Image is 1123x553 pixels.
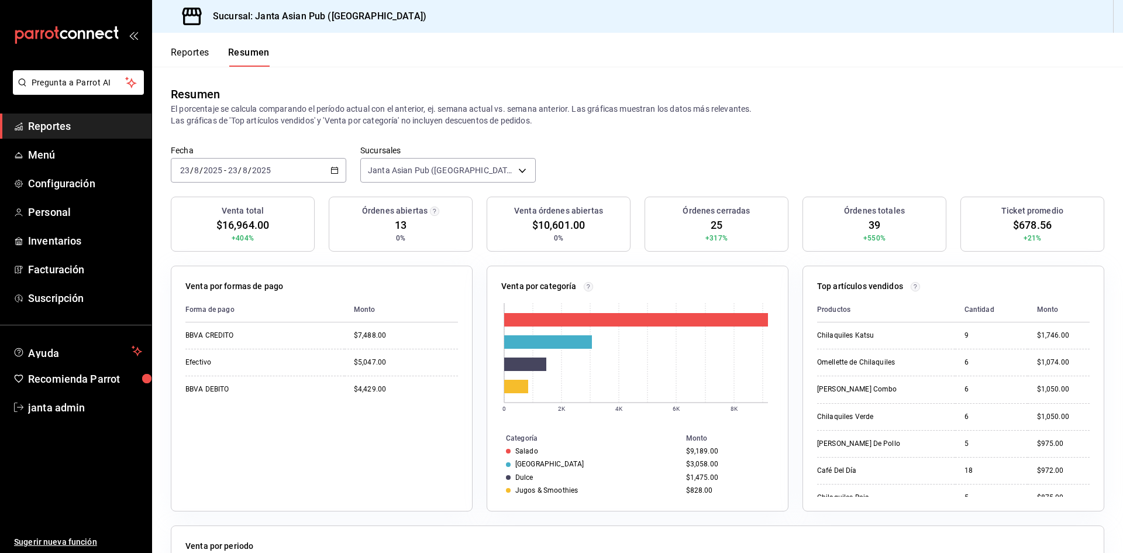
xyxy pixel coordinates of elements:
span: 39 [869,217,880,233]
span: Facturación [28,262,142,277]
h3: Órdenes abiertas [362,205,428,217]
div: Chilaquiles Roja [817,493,934,503]
span: janta admin [28,400,142,415]
span: Suscripción [28,290,142,306]
div: BBVA DEBITO [185,384,302,394]
span: $678.56 [1013,217,1052,233]
h3: Sucursal: Janta Asian Pub ([GEOGRAPHIC_DATA]) [204,9,426,23]
div: Resumen [171,85,220,103]
div: [PERSON_NAME] Combo [817,384,934,394]
div: 6 [964,358,1018,367]
div: navigation tabs [171,47,270,67]
span: - [224,166,226,175]
span: Pregunta a Parrot AI [32,77,126,89]
span: 25 [711,217,722,233]
div: $1,475.00 [686,473,769,482]
button: Resumen [228,47,270,67]
span: 0% [396,233,405,243]
div: $4,429.00 [354,384,458,394]
span: +21% [1024,233,1042,243]
a: Pregunta a Parrot AI [8,85,144,97]
span: Recomienda Parrot [28,371,142,387]
span: / [238,166,242,175]
p: Venta por periodo [185,540,253,552]
span: Ayuda [28,344,127,358]
h3: Órdenes cerradas [683,205,750,217]
span: / [248,166,252,175]
div: Jugos & Smoothies [515,486,578,494]
h3: Órdenes totales [844,205,905,217]
div: BBVA CREDITO [185,331,302,341]
span: / [190,166,194,175]
th: Productos [817,297,955,322]
div: $1,050.00 [1037,412,1090,422]
div: $3,058.00 [686,460,769,468]
span: +550% [863,233,886,243]
div: $1,746.00 [1037,331,1090,341]
div: $975.00 [1037,439,1090,449]
span: $16,964.00 [216,217,269,233]
div: [GEOGRAPHIC_DATA] [515,460,584,468]
label: Sucursales [360,146,536,154]
div: Chilaquiles Katsu [817,331,934,341]
div: $1,050.00 [1037,384,1090,394]
text: 2K [558,406,566,412]
div: Dulce [515,473,533,482]
div: 18 [964,466,1018,476]
button: open_drawer_menu [129,30,138,40]
span: Menú [28,147,142,163]
div: 9 [964,331,1018,341]
span: Configuración [28,176,142,191]
span: $10,601.00 [532,217,585,233]
div: $5,047.00 [354,358,458,367]
input: -- [228,166,238,175]
span: +404% [232,233,254,243]
p: El porcentaje se calcula comparando el período actual con el anterior, ej. semana actual vs. sema... [171,103,1104,126]
th: Forma de pago [185,297,345,322]
div: Chilaquiles Verde [817,412,934,422]
p: Venta por categoría [501,280,577,293]
text: 4K [615,406,623,412]
th: Cantidad [955,297,1028,322]
div: $9,189.00 [686,447,769,455]
button: Reportes [171,47,209,67]
span: / [199,166,203,175]
input: -- [180,166,190,175]
span: Janta Asian Pub ([GEOGRAPHIC_DATA]) [368,164,514,176]
span: 0% [554,233,563,243]
div: 5 [964,493,1018,503]
p: Venta por formas de pago [185,280,283,293]
span: Inventarios [28,233,142,249]
span: Personal [28,204,142,220]
p: Top artículos vendidos [817,280,903,293]
th: Monto [681,432,788,445]
th: Monto [1028,297,1090,322]
div: 6 [964,384,1018,394]
div: Salado [515,447,538,455]
div: Omellette de Chilaquiles [817,358,934,367]
th: Monto [345,297,458,322]
div: [PERSON_NAME] De Pollo [817,439,934,449]
div: Café Del Día [817,466,934,476]
label: Fecha [171,146,346,154]
span: 13 [395,217,407,233]
button: Pregunta a Parrot AI [13,70,144,95]
th: Categoría [487,432,681,445]
div: $7,488.00 [354,331,458,341]
span: Reportes [28,118,142,134]
div: 5 [964,439,1018,449]
input: -- [194,166,199,175]
text: 8K [731,406,738,412]
div: Efectivo [185,358,302,367]
div: $875.00 [1037,493,1090,503]
text: 0 [502,406,506,412]
span: +317% [705,233,728,243]
input: -- [242,166,248,175]
div: $1,074.00 [1037,358,1090,367]
h3: Venta total [222,205,264,217]
div: $828.00 [686,486,769,494]
input: ---- [203,166,223,175]
div: 6 [964,412,1018,422]
input: ---- [252,166,271,175]
span: Sugerir nueva función [14,536,142,548]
